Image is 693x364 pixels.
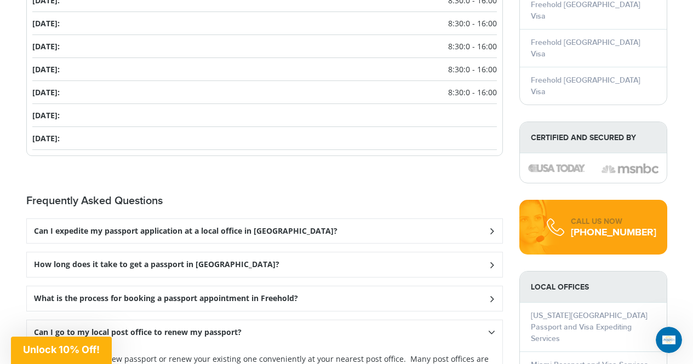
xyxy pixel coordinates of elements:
li: [DATE]: [32,127,497,150]
strong: LOCAL OFFICES [520,271,667,303]
h3: What is the process for booking a passport appointment in Freehold? [34,294,298,303]
a: [US_STATE][GEOGRAPHIC_DATA] Passport and Visa Expediting Services [531,311,648,343]
img: image description [528,164,585,172]
li: [DATE]: [32,12,497,35]
span: 8:30:0 - 16:00 [448,41,497,52]
div: [PHONE_NUMBER] [571,227,656,238]
strong: Certified and Secured by [520,122,667,153]
iframe: Intercom live chat [656,327,682,353]
h3: Can I expedite my passport application at a local office in [GEOGRAPHIC_DATA]? [34,227,337,236]
span: 8:30:0 - 16:00 [448,63,497,75]
div: CALL US NOW [571,216,656,227]
a: Freehold [GEOGRAPHIC_DATA] Visa [531,38,640,59]
li: [DATE]: [32,104,497,127]
h3: How long does it take to get a passport in [GEOGRAPHIC_DATA]? [34,260,279,269]
li: [DATE]: [32,35,497,58]
span: 8:30:0 - 16:00 [448,18,497,29]
img: image description [602,162,658,175]
li: [DATE]: [32,58,497,81]
a: Freehold [GEOGRAPHIC_DATA] Visa [531,76,640,96]
h2: Frequently Asked Questions [26,194,503,207]
li: [DATE]: [32,81,497,104]
div: Unlock 10% Off! [11,337,112,364]
span: 8:30:0 - 16:00 [448,86,497,98]
h3: Can I go to my local post office to renew my passport? [34,328,242,337]
span: Unlock 10% Off! [23,344,100,355]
